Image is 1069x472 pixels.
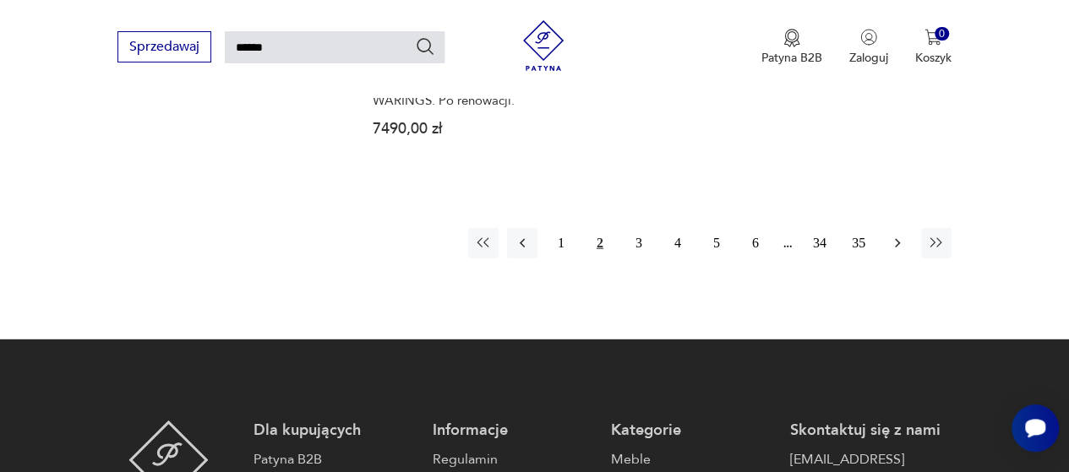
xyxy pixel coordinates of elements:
div: 0 [935,27,949,41]
a: Sprzedawaj [117,42,211,54]
p: Patyna B2B [761,50,822,66]
img: Ikona medalu [783,29,800,47]
button: 2 [585,228,615,258]
button: 1 [546,228,576,258]
img: Ikona koszyka [924,29,941,46]
button: Szukaj [415,36,435,57]
h3: Zabytkowa, stylowa komoda [PERSON_NAME] firmy WARINGS. Po renowacji. [373,65,542,108]
img: Ikonka użytkownika [860,29,877,46]
p: Koszyk [915,50,952,66]
iframe: Smartsupp widget button [1012,404,1059,452]
button: 0Koszyk [915,29,952,66]
button: 34 [804,228,835,258]
a: Patyna B2B [254,449,415,469]
button: 6 [740,228,771,258]
button: 35 [843,228,874,258]
a: Meble [611,449,772,469]
button: Sprzedawaj [117,31,211,62]
a: Regulamin [433,449,594,469]
img: Patyna - sklep z meblami i dekoracjami vintage [518,20,569,71]
button: 4 [663,228,693,258]
button: Zaloguj [849,29,888,66]
p: Kategorie [611,420,772,441]
p: Zaloguj [849,50,888,66]
p: Dla kupujących [254,420,415,441]
p: Informacje [433,420,594,441]
button: 3 [624,228,654,258]
p: 7490,00 zł [373,122,542,136]
p: Skontaktuj się z nami [789,420,951,441]
button: 5 [701,228,732,258]
button: Patyna B2B [761,29,822,66]
a: Ikona medaluPatyna B2B [761,29,822,66]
